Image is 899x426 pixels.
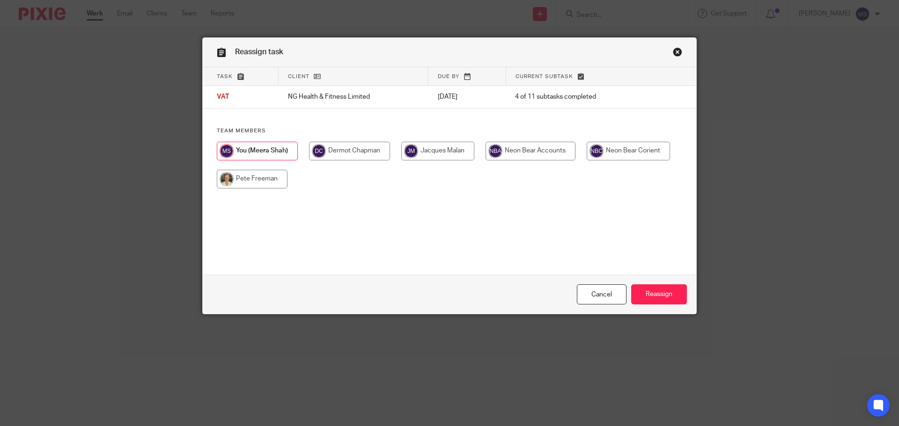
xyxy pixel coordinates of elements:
p: NG Health & Fitness Limited [288,92,419,101]
span: Due by [438,74,459,79]
td: 4 of 11 subtasks completed [506,86,654,108]
span: Current subtask [516,74,573,79]
p: [DATE] [438,92,496,101]
input: Reassign [631,284,687,304]
a: Close this dialog window [577,284,626,304]
span: Reassign task [235,48,283,56]
span: VAT [217,94,229,101]
span: Task [217,74,233,79]
h4: Team members [217,127,682,135]
span: Client [288,74,309,79]
a: Close this dialog window [673,47,682,60]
